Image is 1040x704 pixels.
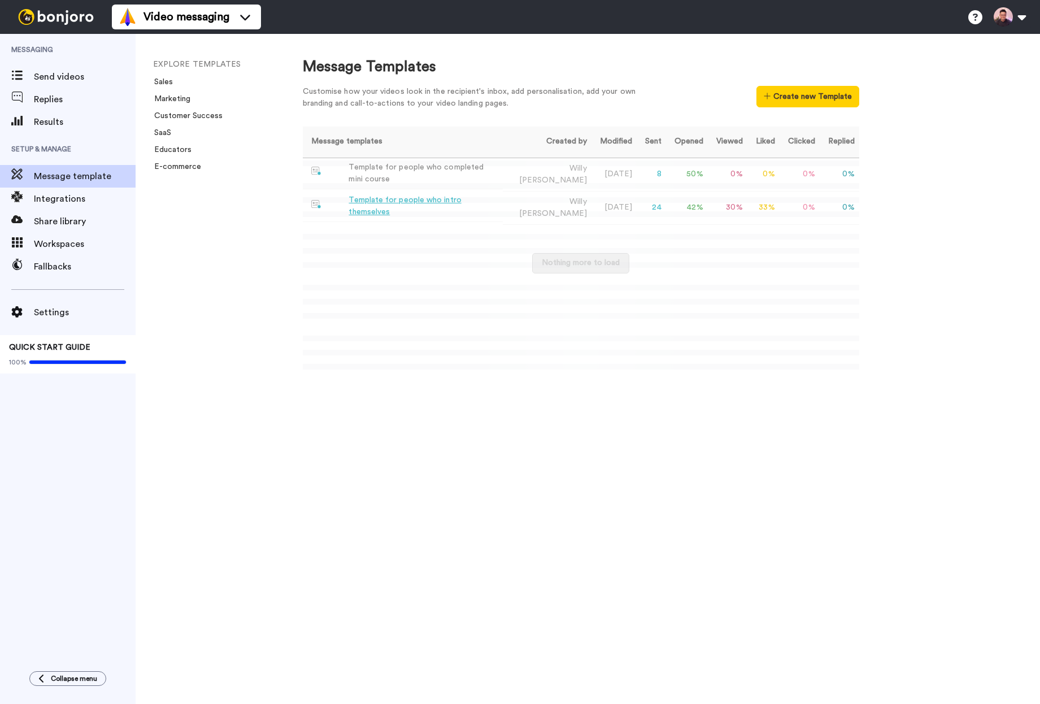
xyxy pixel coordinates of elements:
td: 0 % [820,191,859,224]
td: 0 % [820,158,859,191]
th: Created by [503,127,591,158]
span: [PERSON_NAME] [519,210,587,218]
span: Results [34,115,136,129]
div: Template for people who completed mini course [349,162,498,185]
span: 100% [9,358,27,367]
a: Educators [147,146,192,154]
div: Customise how your videos look in the recipient's inbox, add personalisation, add your own brandi... [303,86,653,110]
th: Message templates [303,127,503,158]
td: Willy [503,158,591,191]
span: Video messaging [143,9,229,25]
td: 30 % [708,191,747,224]
button: Create new Template [756,86,859,107]
img: bj-logo-header-white.svg [14,9,98,25]
th: Viewed [708,127,747,158]
span: [PERSON_NAME] [519,176,587,184]
th: Clicked [780,127,820,158]
li: EXPLORE TEMPLATES [153,59,306,71]
span: Send videos [34,70,136,84]
th: Opened [666,127,708,158]
div: Template for people who intro themselves [349,194,498,218]
span: Share library [34,215,136,228]
button: Nothing more to load [532,253,629,273]
th: Replied [820,127,859,158]
td: 33 % [747,191,780,224]
td: 24 [637,191,666,224]
td: [DATE] [591,158,637,191]
span: Settings [34,306,136,319]
th: Liked [747,127,780,158]
a: E-commerce [147,163,201,171]
img: nextgen-template.svg [311,200,322,209]
div: Message Templates [303,57,859,77]
span: QUICK START GUIDE [9,344,90,351]
a: Sales [147,78,173,86]
a: Customer Success [147,112,223,120]
button: Collapse menu [29,671,106,686]
td: 0 % [780,191,820,224]
td: 0 % [747,158,780,191]
th: Modified [591,127,637,158]
td: 0 % [708,158,747,191]
span: Message template [34,170,136,183]
td: 42 % [666,191,708,224]
span: Collapse menu [51,674,97,683]
span: Workspaces [34,237,136,251]
img: nextgen-template.svg [311,167,322,176]
td: [DATE] [591,191,637,224]
a: SaaS [147,129,171,137]
td: 0 % [780,158,820,191]
img: vm-color.svg [119,8,137,26]
span: Replies [34,93,136,106]
td: 50 % [666,158,708,191]
td: 8 [637,158,666,191]
a: Marketing [147,95,190,103]
th: Sent [637,127,666,158]
td: Willy [503,191,591,224]
span: Fallbacks [34,260,136,273]
span: Integrations [34,192,136,206]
